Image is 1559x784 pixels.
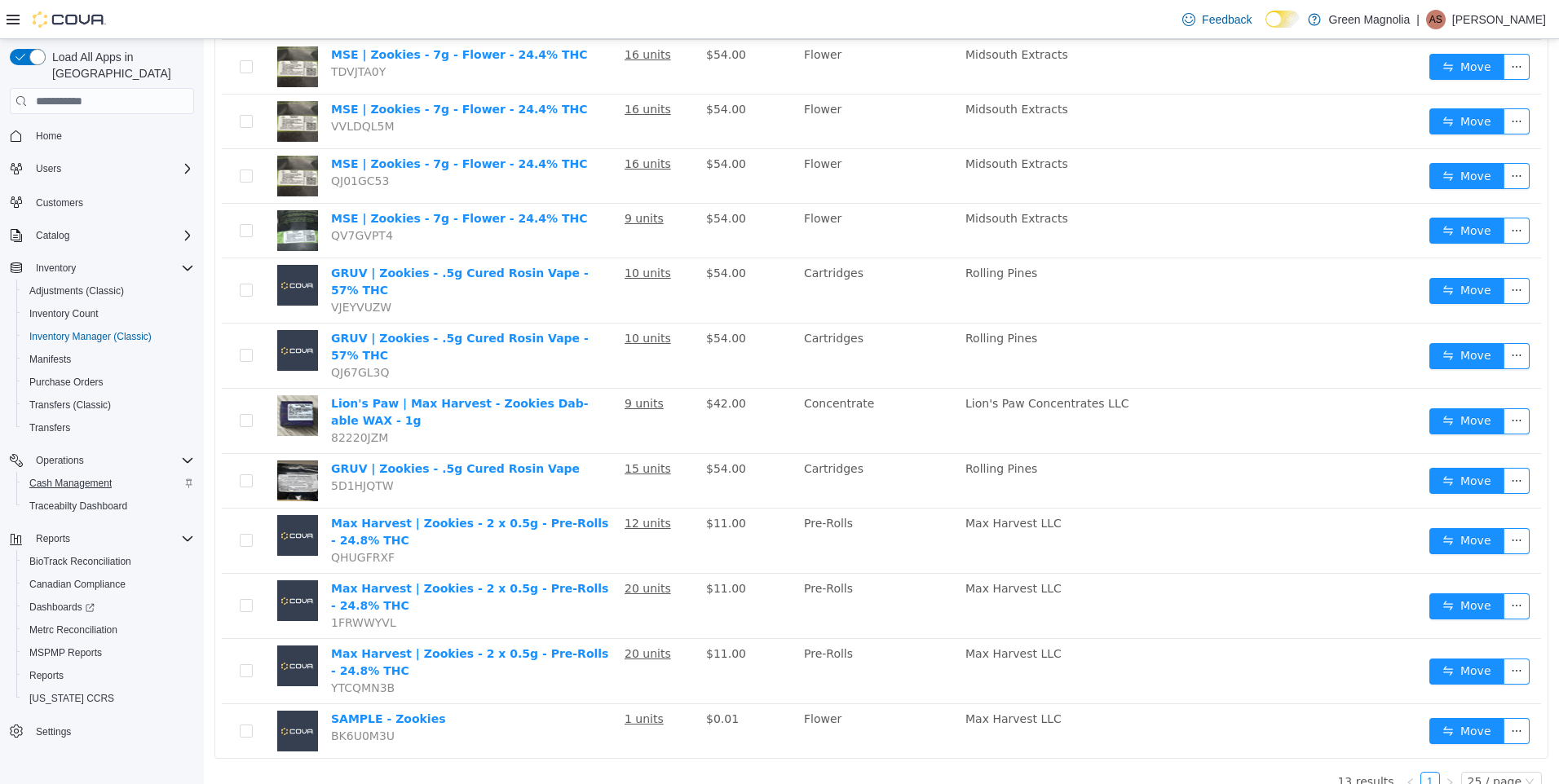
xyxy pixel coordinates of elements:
a: 1 [1217,733,1235,751]
span: Transfers (Classic) [23,395,194,415]
img: GRUV | Zookies - .5g Cured Rosin Vape hero shot [73,421,114,462]
span: $11.00 [502,608,542,621]
span: $42.00 [502,358,542,371]
i: icon: right [1241,738,1251,748]
span: $11.00 [502,478,542,491]
button: Inventory Count [16,302,201,325]
button: Customers [3,190,201,214]
span: $54.00 [502,9,542,22]
span: Max Harvest LLC [762,478,858,491]
button: icon: swapMove [1226,554,1301,580]
a: Dashboards [23,597,101,617]
u: 16 units [421,118,467,131]
a: GRUV | Zookies - .5g Cured Rosin Vape - 57% THC [127,293,385,323]
a: MSE | Zookies - 7g - Flower - 24.4% THC [127,173,384,186]
div: Aja Shaw [1426,10,1446,29]
img: MSE | Zookies - 7g - Flower - 24.4% THC hero shot [73,7,114,48]
button: icon: ellipsis [1300,124,1326,150]
a: Adjustments (Classic) [23,281,130,301]
li: 1 [1217,733,1236,752]
span: MSPMP Reports [23,643,194,663]
button: icon: ellipsis [1300,15,1326,41]
span: QJ67GL3Q [127,327,186,340]
img: MSE | Zookies - 7g - Flower - 24.4% THC hero shot [73,62,114,103]
span: Max Harvest LLC [762,543,858,556]
span: Manifests [23,350,194,369]
button: icon: swapMove [1226,15,1301,41]
img: GRUV | Zookies - .5g Cured Rosin Vape - 57% THC placeholder [73,291,114,332]
button: icon: ellipsis [1300,554,1326,580]
a: Inventory Manager (Classic) [23,327,158,346]
span: [US_STATE] CCRS [29,692,114,705]
span: Rolling Pines [762,227,833,240]
a: Max Harvest | Zookies - 2 x 0.5g - Pre-Rolls - 24.8% THC [127,543,404,573]
button: icon: swapMove [1226,124,1301,150]
span: Inventory Count [29,307,99,320]
u: 10 units [421,227,467,240]
button: Settings [3,720,201,743]
span: Inventory Manager (Classic) [23,327,194,346]
button: icon: swapMove [1226,489,1301,515]
button: Reports [3,527,201,550]
span: Users [29,159,194,178]
a: [US_STATE] CCRS [23,689,121,708]
td: Flower [594,110,755,165]
span: Home [29,126,194,146]
span: Inventory Manager (Classic) [29,330,152,343]
button: icon: ellipsis [1300,304,1326,330]
a: Traceabilty Dashboard [23,496,134,516]
td: Flower [594,165,755,219]
button: icon: swapMove [1226,429,1301,455]
span: Feedback [1202,11,1252,28]
span: Customers [36,196,83,209]
span: Dashboards [23,597,194,617]
img: Max Harvest | Zookies - 2 x 0.5g - Pre-Rolls - 24.8% THC placeholder [73,541,114,582]
span: Max Harvest LLC [762,608,858,621]
span: BK6U0M3U [127,690,191,703]
span: Operations [36,454,84,467]
span: Dashboards [29,601,95,614]
span: Canadian Compliance [23,575,194,594]
button: icon: ellipsis [1300,619,1326,645]
u: 16 units [421,64,467,77]
span: VVLDQL5M [127,81,191,94]
a: MSPMP Reports [23,643,108,663]
img: Max Harvest | Zookies - 2 x 0.5g - Pre-Rolls - 24.8% THC placeholder [73,476,114,517]
a: GRUV | Zookies - .5g Cured Rosin Vape - 57% THC [127,227,385,258]
button: Inventory Manager (Classic) [16,325,201,348]
button: Users [29,159,68,178]
a: Purchase Orders [23,372,110,392]
u: 9 units [421,358,460,371]
a: Lion's Paw | Max Harvest - Zookies Dab-able WAX - 1g [127,358,385,388]
span: AS [1429,10,1442,29]
a: MSE | Zookies - 7g - Flower - 24.4% THC [127,64,384,77]
button: Home [3,124,201,148]
button: Manifests [16,348,201,371]
a: Transfers [23,418,77,438]
a: Canadian Compliance [23,575,132,594]
span: Midsouth Extracts [762,118,864,131]
span: QHUGFRXF [127,512,191,525]
span: TDVJTA0Y [127,26,182,39]
a: Settings [29,722,77,742]
span: Inventory [36,262,76,275]
span: Cash Management [23,473,194,493]
span: Canadian Compliance [29,578,126,591]
a: Max Harvest | Zookies - 2 x 0.5g - Pre-Rolls - 24.8% THC [127,608,404,638]
td: Cartridges [594,415,755,469]
span: Reports [36,532,70,545]
span: $0.01 [502,673,535,686]
a: Customers [29,193,90,213]
td: Pre-Rolls [594,469,755,535]
td: Concentrate [594,350,755,415]
button: Operations [29,451,91,470]
u: 20 units [421,543,467,556]
span: Reports [23,666,194,685]
span: $54.00 [502,64,542,77]
a: Reports [23,666,70,685]
button: icon: swapMove [1226,69,1301,95]
span: Reports [29,669,64,682]
span: Metrc Reconciliation [23,620,194,640]
span: Metrc Reconciliation [29,623,117,636]
a: Inventory Count [23,304,105,324]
